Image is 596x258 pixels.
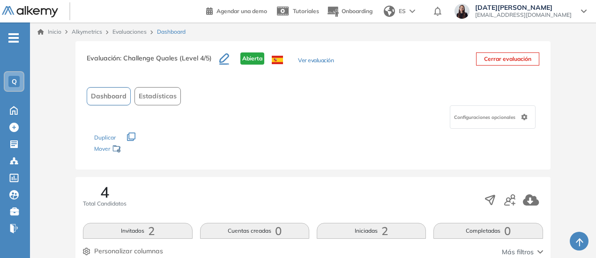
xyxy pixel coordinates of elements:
[450,105,536,129] div: Configuraciones opcionales
[134,87,181,105] button: Estadísticas
[475,4,572,11] span: [DATE][PERSON_NAME]
[200,223,309,239] button: Cuentas creadas0
[139,91,177,101] span: Estadísticas
[112,28,147,35] a: Evaluaciones
[216,7,267,15] span: Agendar una demo
[293,7,319,15] span: Tutoriales
[12,78,17,85] span: Q
[94,134,116,141] span: Duplicar
[454,114,517,121] span: Configuraciones opcionales
[100,184,109,199] span: 4
[2,6,58,18] img: Logo
[433,223,543,239] button: Completadas0
[476,52,539,66] button: Cerrar evaluación
[37,28,61,36] a: Inicio
[327,1,372,22] button: Onboarding
[83,199,127,208] span: Total Candidatos
[410,9,415,13] img: arrow
[8,37,19,39] i: -
[399,7,406,15] span: ES
[91,91,127,101] span: Dashboard
[317,223,426,239] button: Iniciadas2
[83,246,163,256] button: Personalizar columnas
[87,52,219,72] h3: Evaluación
[120,54,212,62] span: : Challenge Quales (Level 4/5)
[384,6,395,17] img: world
[502,247,534,257] span: Más filtros
[272,56,283,64] img: ESP
[87,87,131,105] button: Dashboard
[94,246,163,256] span: Personalizar columnas
[157,28,186,36] span: Dashboard
[94,141,188,158] div: Mover
[206,5,267,16] a: Agendar una demo
[342,7,372,15] span: Onboarding
[502,247,543,257] button: Más filtros
[240,52,264,65] span: Abierta
[83,223,192,239] button: Invitados2
[72,28,102,35] span: Alkymetrics
[298,56,334,66] button: Ver evaluación
[475,11,572,19] span: [EMAIL_ADDRESS][DOMAIN_NAME]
